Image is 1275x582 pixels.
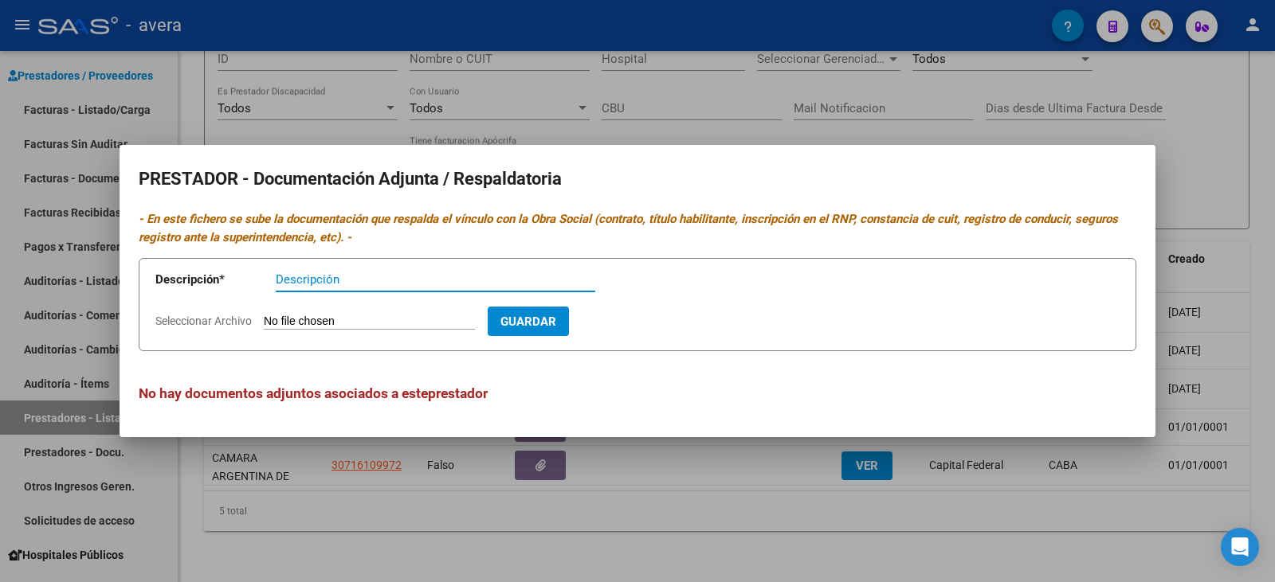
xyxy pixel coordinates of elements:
[155,271,276,289] p: Descripción
[139,383,1136,404] h3: No hay documentos adjuntos asociados a este
[428,385,488,401] span: prestador
[500,314,556,329] span: Guardar
[155,314,252,327] span: Seleccionar Archivo
[488,307,569,336] button: Guardar
[139,212,1118,244] i: - En este fichero se sube la documentación que respalda el vínculo con la Obra Social (contrato, ...
[1221,528,1259,566] div: Open Intercom Messenger
[139,164,1136,194] h2: PRESTADOR - Documentación Adjunta / Respaldatoria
